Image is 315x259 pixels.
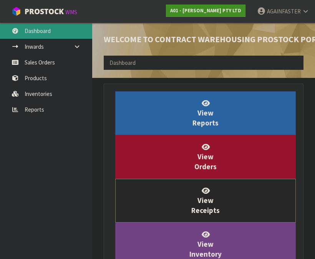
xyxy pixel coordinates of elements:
[109,59,136,66] span: Dashboard
[267,8,301,15] span: AGAINFASTER
[25,7,64,16] span: ProStock
[65,8,77,16] small: WMS
[189,230,222,259] span: View Inventory
[194,142,217,171] span: View Orders
[115,179,296,223] a: ViewReceipts
[115,91,296,135] a: ViewReports
[170,7,241,14] strong: A01 - [PERSON_NAME] PTY LTD
[115,135,296,179] a: ViewOrders
[12,7,21,16] img: cube-alt.png
[192,99,219,127] span: View Reports
[191,186,220,215] span: View Receipts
